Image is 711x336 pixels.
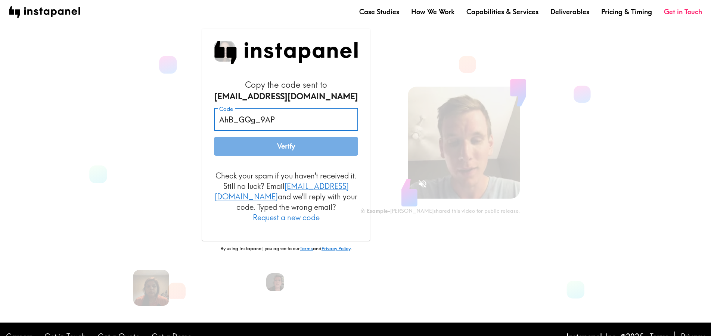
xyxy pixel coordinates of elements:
img: Jennifer [266,273,284,291]
label: Code [219,105,233,113]
img: Trish [133,270,169,306]
a: [EMAIL_ADDRESS][DOMAIN_NAME] [215,181,349,201]
div: [EMAIL_ADDRESS][DOMAIN_NAME] [214,91,358,102]
a: Pricing & Timing [601,7,652,16]
a: Case Studies [359,7,399,16]
h6: Copy the code sent to [214,79,358,102]
a: Privacy Policy [322,245,350,251]
a: How We Work [411,7,454,16]
button: Verify [214,137,358,156]
button: Request a new code [253,212,320,223]
img: Instapanel [214,41,358,64]
b: Example [367,208,388,214]
a: Terms [300,245,313,251]
div: - [PERSON_NAME] shared this video for public release. [360,208,520,214]
input: xxx_xxx_xxx [214,108,358,131]
p: By using Instapanel, you agree to our and . [202,245,370,252]
p: Check your spam if you haven't received it. Still no luck? Email and we'll reply with your code. ... [214,171,358,223]
button: Sound is off [415,176,431,192]
a: Capabilities & Services [466,7,538,16]
a: Get in Touch [664,7,702,16]
a: Deliverables [550,7,589,16]
img: instapanel [9,6,80,18]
